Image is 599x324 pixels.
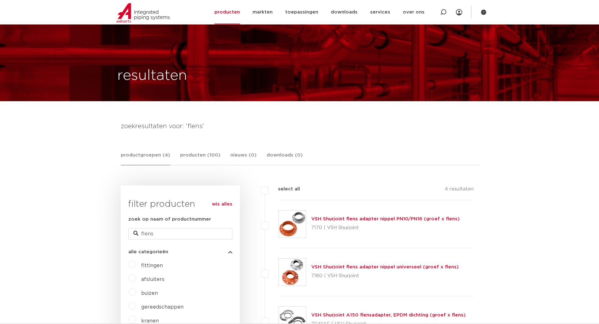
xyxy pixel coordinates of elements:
[128,250,168,254] span: alle categorieën
[311,271,459,281] p: 7180 | VSH Shurjoint
[141,305,184,310] a: gereedschappen
[128,216,211,223] label: zoek op naam of productnummer
[230,151,257,165] a: nieuws (0)
[121,151,170,165] a: productgroepen (4)
[121,121,479,131] h4: zoekresultaten voor: 'flens'
[117,66,187,86] h1: resultaten
[141,277,164,282] a: afsluiters
[128,228,232,239] input: zoeken
[141,318,159,323] a: kranen
[141,263,163,268] a: fittingen
[311,217,460,221] a: VSH Shurjoint flens adapter nippel PN10/PN16 (groef x flens)
[279,259,306,286] img: Thumbnail for VSH Shurjoint flens adapter nippel universeel (groef x flens)
[267,151,303,165] a: downloads (0)
[311,265,459,269] a: VSH Shurjoint flens adapter nippel universeel (groef x flens)
[311,313,466,317] a: VSH Shurjoint A150 flensadapter, EPDM dichting (groef x flens)
[269,185,300,193] label: select all
[128,250,232,254] button: alle categorieën
[180,151,220,165] a: producten (100)
[141,291,158,296] a: buizen
[128,198,232,211] h3: filter producten
[279,211,306,238] img: Thumbnail for VSH Shurjoint flens adapter nippel PN10/PN16 (groef x flens)
[445,185,474,195] p: 4 resultaten
[212,200,232,208] a: wis alles
[311,223,460,233] p: 7170 | VSH Shurjoint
